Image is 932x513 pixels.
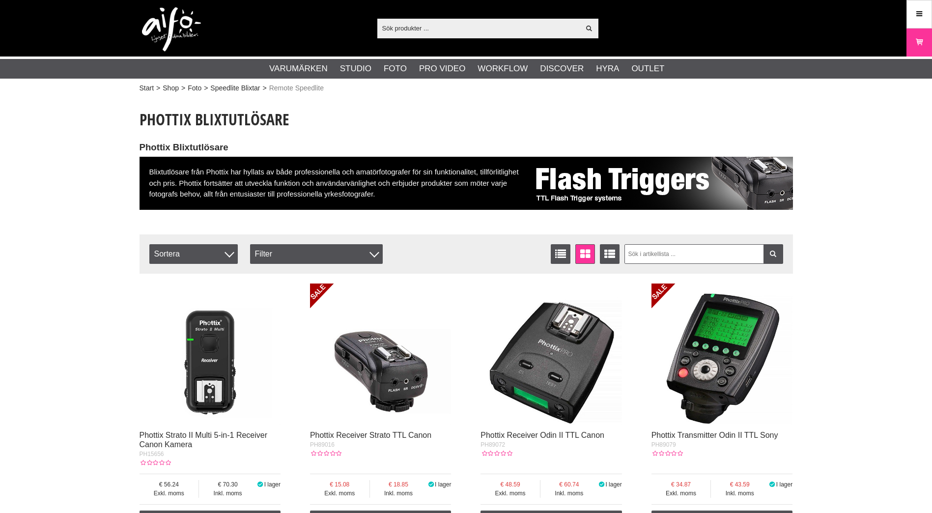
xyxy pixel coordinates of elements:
[140,109,793,130] h1: Phottix Blixtutlösare
[596,62,619,75] a: Hyra
[480,431,604,439] a: Phottix Receiver Odin II TTL Canon
[188,83,201,93] a: Foto
[199,480,256,489] span: 70.30
[540,489,598,498] span: Inkl. moms
[256,481,264,488] i: I lager
[204,83,208,93] span: >
[776,481,792,488] span: I lager
[480,480,540,489] span: 48.59
[598,481,606,488] i: I lager
[140,480,199,489] span: 56.24
[370,480,427,489] span: 18.85
[269,83,324,93] span: Remote Speedlite
[631,62,664,75] a: Outlet
[435,481,451,488] span: I lager
[480,449,512,458] div: Kundbetyg: 0
[711,480,768,489] span: 43.59
[149,244,238,264] span: Sortera
[140,451,164,457] span: PH15656
[768,481,776,488] i: I lager
[310,480,369,489] span: 15.08
[575,244,595,264] a: Fönstervisning
[310,431,431,439] a: Phottix Receiver Strato TTL Canon
[140,458,171,467] div: Kundbetyg: 0
[370,489,427,498] span: Inkl. moms
[600,244,620,264] a: Utökad listvisning
[310,441,335,448] span: PH89016
[269,62,328,75] a: Varumärken
[651,489,711,498] span: Exkl. moms
[763,244,783,264] a: Filtrera
[310,449,341,458] div: Kundbetyg: 0
[651,449,683,458] div: Kundbetyg: 0
[181,83,185,93] span: >
[310,284,452,425] img: Phottix Receiver Strato TTL Canon
[156,83,160,93] span: >
[140,489,199,498] span: Exkl. moms
[651,441,676,448] span: PH89079
[651,480,711,489] span: 34.87
[540,480,598,489] span: 60.74
[140,141,793,154] h3: Phottix Blixtutlösare
[624,244,783,264] input: Sök i artikellista ...
[340,62,371,75] a: Studio
[528,157,793,210] img: Blixtutlösare Phottix
[480,284,622,425] img: Phottix Receiver Odin II TTL Canon
[163,83,179,93] a: Shop
[651,284,793,425] img: Phottix Transmitter Odin II TTL Sony
[250,244,383,264] div: Filter
[540,62,584,75] a: Discover
[651,431,778,439] a: Phottix Transmitter Odin II TTL Sony
[210,83,260,93] a: Speedlite Blixtar
[377,21,580,35] input: Sök produkter ...
[199,489,256,498] span: Inkl. moms
[140,83,154,93] a: Start
[711,489,768,498] span: Inkl. moms
[605,481,621,488] span: I lager
[263,83,267,93] span: >
[140,431,268,449] a: Phottix Strato II Multi 5-in-1 Receiver Canon Kamera
[310,489,369,498] span: Exkl. moms
[480,489,540,498] span: Exkl. moms
[140,157,793,210] div: Blixtutlösare från Phottix har hyllats av både professionella och amatörfotografer för sin funkti...
[142,7,201,52] img: logo.png
[480,441,505,448] span: PH89072
[427,481,435,488] i: I lager
[478,62,528,75] a: Workflow
[419,62,465,75] a: Pro Video
[264,481,281,488] span: I lager
[384,62,407,75] a: Foto
[140,284,281,425] img: Phottix Strato II Multi 5-in-1 Receiver Canon Kamera
[551,244,570,264] a: Listvisning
